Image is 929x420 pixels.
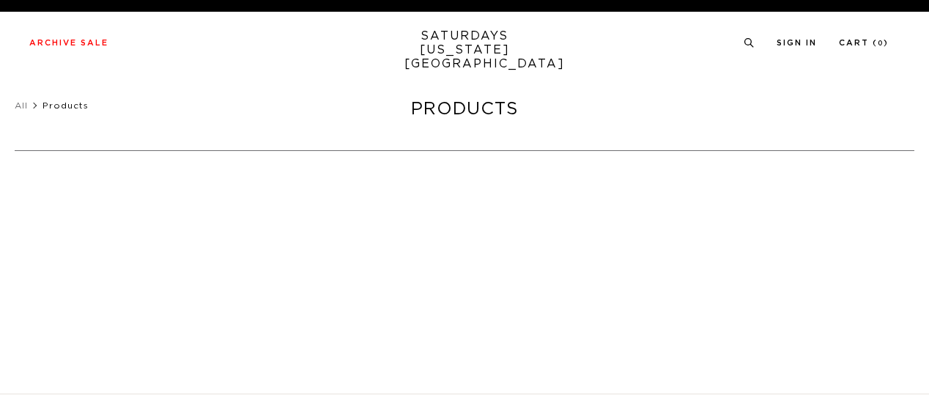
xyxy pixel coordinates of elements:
a: Cart (0) [839,39,889,47]
a: SATURDAYS[US_STATE][GEOGRAPHIC_DATA] [404,29,525,71]
small: 0 [878,40,884,47]
span: Products [42,101,89,110]
a: Sign In [777,39,817,47]
a: Archive Sale [29,39,108,47]
a: All [15,101,28,110]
